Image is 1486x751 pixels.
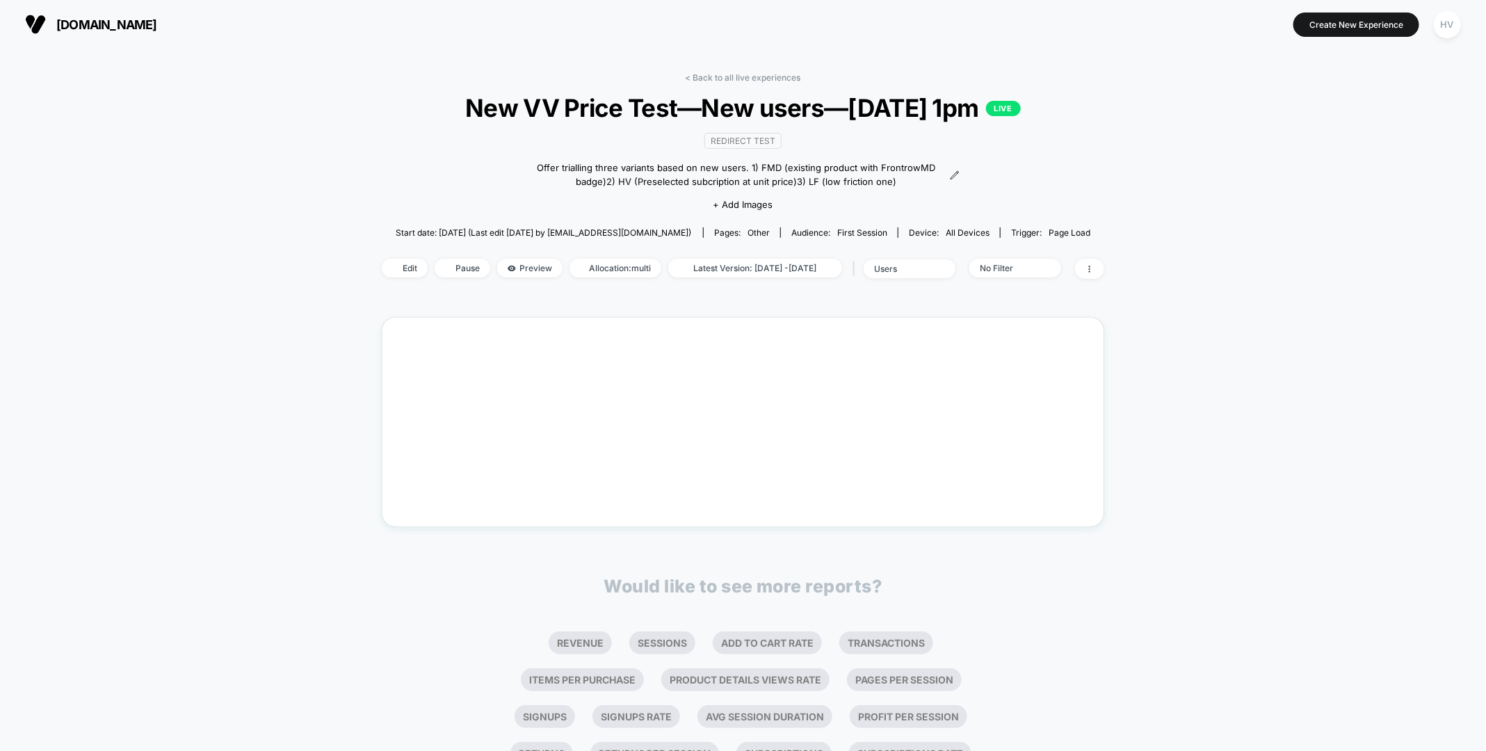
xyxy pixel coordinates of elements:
[604,576,882,597] p: Would like to see more reports?
[1049,227,1090,238] span: Page Load
[521,668,644,691] li: Items Per Purchase
[56,17,157,32] span: [DOMAIN_NAME]
[849,259,864,279] span: |
[396,227,691,238] span: Start date: [DATE] (Last edit [DATE] by [EMAIL_ADDRESS][DOMAIN_NAME])
[629,631,695,654] li: Sessions
[25,14,46,35] img: Visually logo
[980,263,1035,273] div: No Filter
[21,13,161,35] button: [DOMAIN_NAME]
[748,227,770,238] span: other
[850,705,967,728] li: Profit Per Session
[526,161,946,188] span: Offer trialling three variants based on new users. 1) FMD (existing product with FrontrowMD badge...
[1430,10,1465,39] button: HV
[1011,227,1090,238] div: Trigger:
[839,631,933,654] li: Transactions
[714,227,770,238] div: Pages:
[435,259,490,277] span: Pause
[704,133,782,149] span: Redirect Test
[592,705,680,728] li: Signups Rate
[847,668,962,691] li: Pages Per Session
[686,72,801,83] a: < Back to all live experiences
[382,259,428,277] span: Edit
[570,259,661,277] span: Allocation: multi
[986,101,1021,116] p: LIVE
[549,631,612,654] li: Revenue
[497,259,563,277] span: Preview
[1434,11,1461,38] div: HV
[661,668,830,691] li: Product Details Views Rate
[713,631,822,654] li: Add To Cart Rate
[874,264,930,274] div: users
[1293,13,1419,37] button: Create New Experience
[837,227,887,238] span: First Session
[515,705,575,728] li: Signups
[668,259,842,277] span: Latest Version: [DATE] - [DATE]
[946,227,990,238] span: all devices
[898,227,1000,238] span: Device:
[697,705,832,728] li: Avg Session Duration
[418,93,1068,122] span: New VV Price Test—New users—[DATE] 1pm
[791,227,887,238] div: Audience:
[713,199,773,210] span: + Add Images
